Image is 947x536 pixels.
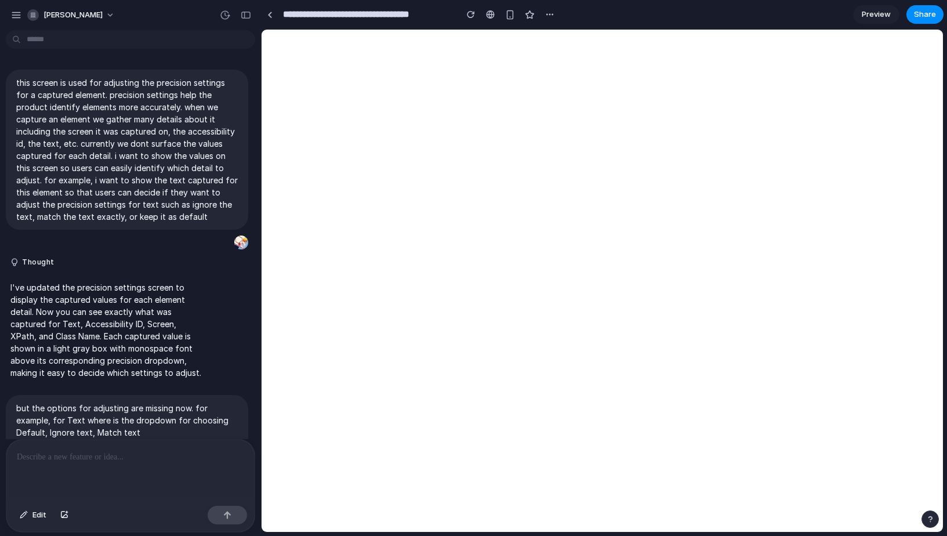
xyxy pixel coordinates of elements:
[16,402,238,439] p: but the options for adjusting are missing now. for example, for Text where is the dropdown for ch...
[23,6,121,24] button: [PERSON_NAME]
[862,9,891,20] span: Preview
[43,9,103,21] span: [PERSON_NAME]
[14,506,52,524] button: Edit
[906,5,944,24] button: Share
[10,281,204,379] p: I've updated the precision settings screen to display the captured values for each element detail...
[32,509,46,521] span: Edit
[853,5,899,24] a: Preview
[914,9,936,20] span: Share
[16,77,238,223] p: this screen is used for adjusting the precision settings for a captured element. precision settin...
